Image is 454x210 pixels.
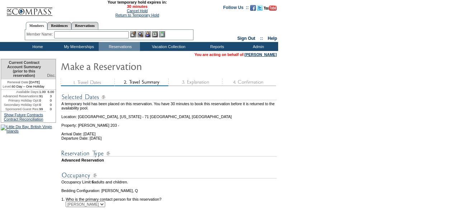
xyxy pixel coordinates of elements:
span: 30 minutes [56,4,218,9]
img: step2_state2.gif [114,79,168,86]
td: 60 Day – One Holiday [1,84,46,90]
a: Sign Out [237,36,255,41]
td: Follow Us :: [223,4,249,13]
td: Advanced Reservation [61,158,277,162]
div: Member Name: [27,31,54,37]
td: 0 [39,103,46,107]
a: Follow us on Twitter [257,7,263,11]
td: A temporary hold has been placed on this reservation. You have 30 minutes to book this reservatio... [61,102,277,110]
img: subTtlSelectedDates.gif [61,93,277,102]
td: Bedding Configuration: [PERSON_NAME], Q [61,188,277,193]
a: [PERSON_NAME] [245,52,277,57]
td: Advanced Reservations: [1,94,39,98]
a: Cancel Hold [127,9,148,13]
td: Arrival Date: [DATE] [61,127,277,136]
td: Primary Holiday Opt: [1,98,39,103]
img: step4_state1.gif [222,79,276,86]
img: subTtlResType.gif [61,149,277,158]
td: [DATE] [1,79,46,84]
td: Location: [GEOGRAPHIC_DATA], [US_STATE] - 71 [GEOGRAPHIC_DATA], [GEOGRAPHIC_DATA] [61,110,277,119]
img: b_edit.gif [130,31,136,37]
img: step1_state3.gif [61,79,114,86]
td: Home [16,42,57,51]
td: 6.00 [46,90,56,94]
a: Members [26,22,48,30]
td: My Memberships [57,42,99,51]
td: Sponsored Guest Res: [1,107,39,111]
img: b_calculator.gif [159,31,165,37]
span: Renewal Date: [7,80,29,84]
td: Current Contract Account Summary (prior to this reservation) [1,59,46,79]
td: 99 [39,107,46,111]
a: Subscribe to our YouTube Channel [264,7,277,11]
a: Return to Temporary Hold [116,13,159,17]
span: :: [260,36,263,41]
img: step3_state1.gif [168,79,222,86]
td: 0 [46,103,56,107]
a: Help [268,36,277,41]
td: Occupancy Limit: adults and children. [61,180,277,184]
span: Level: [3,84,12,89]
td: Departure Date: [DATE] [61,136,277,140]
td: 0 [46,107,56,111]
img: Become our fan on Facebook [250,5,256,11]
img: subTtlOccupancy.gif [61,171,277,180]
td: 0 [46,98,56,103]
td: Secondary Holiday Opt: [1,103,39,107]
td: Available Days: [1,90,39,94]
a: Show Future Contracts [4,113,43,117]
a: Reservations [71,22,98,29]
td: 0 [39,98,46,103]
img: Little Dix Bay, British Virgin Islands [1,125,56,133]
img: Reservations [152,31,158,37]
img: Subscribe to our YouTube Channel [264,5,277,11]
img: Follow us on Twitter [257,5,263,11]
span: You are acting on behalf of: [195,52,277,57]
td: 91 [39,94,46,98]
img: Make Reservation [61,59,204,73]
td: 1. Who is the primary contact person for this reservation? [61,193,277,201]
td: 3 [46,94,56,98]
a: Contract Reconciliation [4,117,43,121]
span: 6 [92,180,94,184]
img: View [137,31,144,37]
a: Residences [47,22,71,29]
span: Disc. [47,73,56,78]
td: Reservations [99,42,140,51]
td: Property: [PERSON_NAME] 203 - [61,119,277,127]
a: Become our fan on Facebook [250,7,256,11]
td: Admin [237,42,278,51]
td: Reports [196,42,237,51]
td: 1.00 [39,90,46,94]
td: Vacation Collection [140,42,196,51]
img: Impersonate [145,31,151,37]
img: Compass Home [6,1,53,16]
